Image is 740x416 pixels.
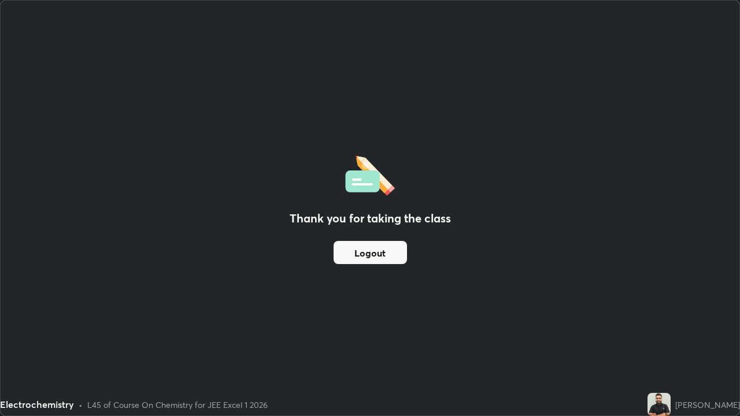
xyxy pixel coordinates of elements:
[675,399,740,411] div: [PERSON_NAME]
[290,210,451,227] h2: Thank you for taking the class
[79,399,83,411] div: •
[345,152,395,196] img: offlineFeedback.1438e8b3.svg
[647,393,671,416] img: 432471919f7b420eaefc30f9293a7fbe.jpg
[334,241,407,264] button: Logout
[87,399,268,411] div: L45 of Course On Chemistry for JEE Excel 1 2026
